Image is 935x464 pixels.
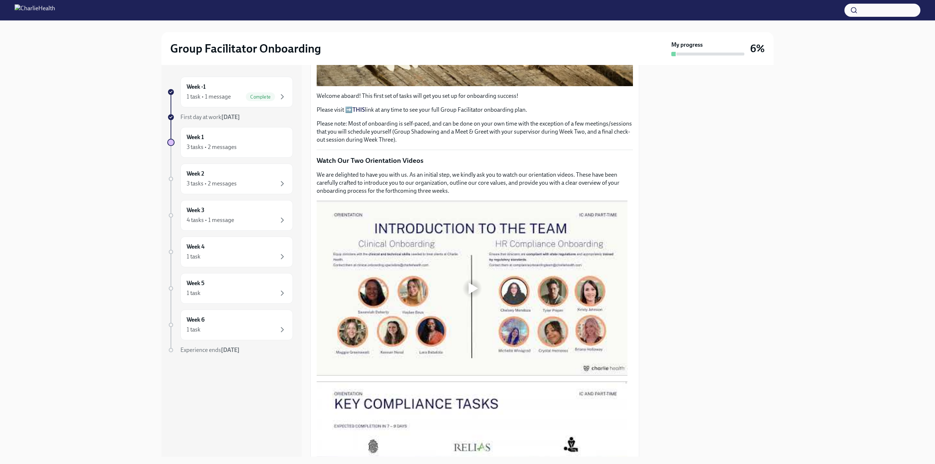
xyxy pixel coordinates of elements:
[221,114,240,120] strong: [DATE]
[187,316,205,324] h6: Week 6
[221,346,240,353] strong: [DATE]
[167,237,293,267] a: Week 41 task
[750,42,765,55] h3: 6%
[317,156,633,165] p: Watch Our Two Orientation Videos
[317,106,633,114] p: Please visit ➡️ link at any time to see your full Group Facilitator onboarding plan.
[187,216,234,224] div: 4 tasks • 1 message
[671,41,703,49] strong: My progress
[352,106,365,113] a: THIS
[187,243,205,251] h6: Week 4
[167,273,293,304] a: Week 51 task
[187,143,237,151] div: 3 tasks • 2 messages
[167,113,293,121] a: First day at work[DATE]
[167,77,293,107] a: Week -11 task • 1 messageComplete
[187,206,205,214] h6: Week 3
[246,94,275,100] span: Complete
[187,326,201,334] div: 1 task
[187,83,206,91] h6: Week -1
[187,289,201,297] div: 1 task
[317,120,633,144] p: Please note: Most of onboarding is self-paced, and can be done on your own time with the exceptio...
[187,253,201,261] div: 1 task
[187,180,237,188] div: 3 tasks • 2 messages
[187,170,204,178] h6: Week 2
[167,310,293,340] a: Week 61 task
[180,114,240,120] span: First day at work
[187,133,204,141] h6: Week 1
[167,127,293,158] a: Week 13 tasks • 2 messages
[187,93,231,101] div: 1 task • 1 message
[180,346,240,353] span: Experience ends
[187,279,205,287] h6: Week 5
[317,171,633,195] p: We are delighted to have you with us. As an initial step, we kindly ask you to watch our orientat...
[167,200,293,231] a: Week 34 tasks • 1 message
[167,164,293,194] a: Week 23 tasks • 2 messages
[170,41,321,56] h2: Group Facilitator Onboarding
[317,92,633,100] p: Welcome aboard! This first set of tasks will get you set up for onboarding success!
[15,4,55,16] img: CharlieHealth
